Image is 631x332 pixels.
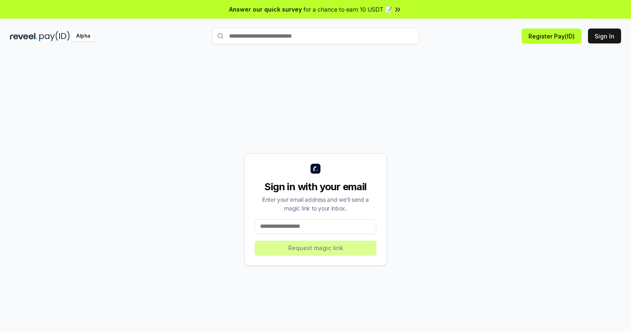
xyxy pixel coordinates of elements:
img: logo_small [311,164,320,174]
button: Register Pay(ID) [522,29,581,43]
div: Sign in with your email [255,180,376,193]
img: reveel_dark [10,31,38,41]
div: Enter your email address and we’ll send a magic link to your inbox. [255,195,376,213]
div: Alpha [72,31,95,41]
span: for a chance to earn 10 USDT 📝 [304,5,392,14]
button: Sign In [588,29,621,43]
img: pay_id [39,31,70,41]
span: Answer our quick survey [229,5,302,14]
